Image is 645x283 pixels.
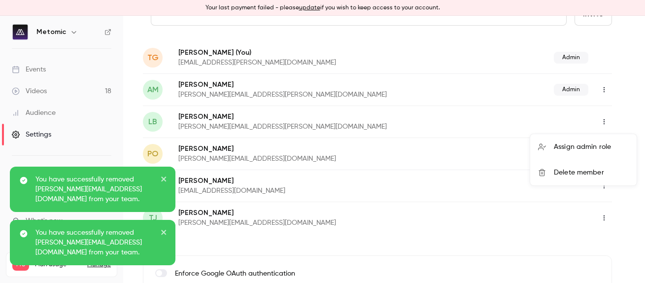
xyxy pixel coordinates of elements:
[554,142,629,152] div: Assign admin role
[554,168,629,177] div: Delete member
[35,175,154,204] p: You have successfully removed [PERSON_NAME][EMAIL_ADDRESS][DOMAIN_NAME] from your team.
[161,228,168,240] button: close
[35,228,154,257] p: You have successfully removed [PERSON_NAME][EMAIL_ADDRESS][DOMAIN_NAME] from your team.
[161,175,168,186] button: close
